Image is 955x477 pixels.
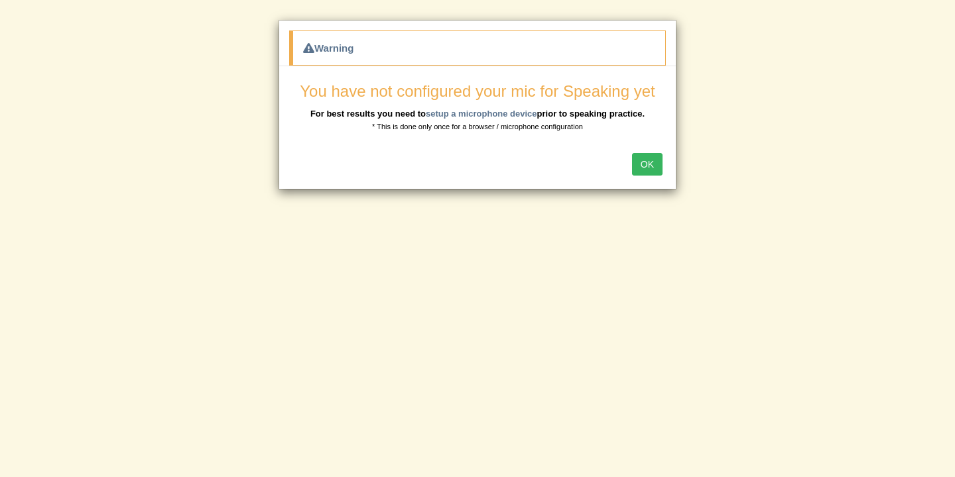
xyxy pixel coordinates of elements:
button: OK [632,153,663,176]
b: For best results you need to prior to speaking practice. [310,109,645,119]
span: You have not configured your mic for Speaking yet [300,82,655,100]
a: setup a microphone device [426,109,537,119]
small: * This is done only once for a browser / microphone configuration [372,123,583,131]
div: Warning [289,30,666,66]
